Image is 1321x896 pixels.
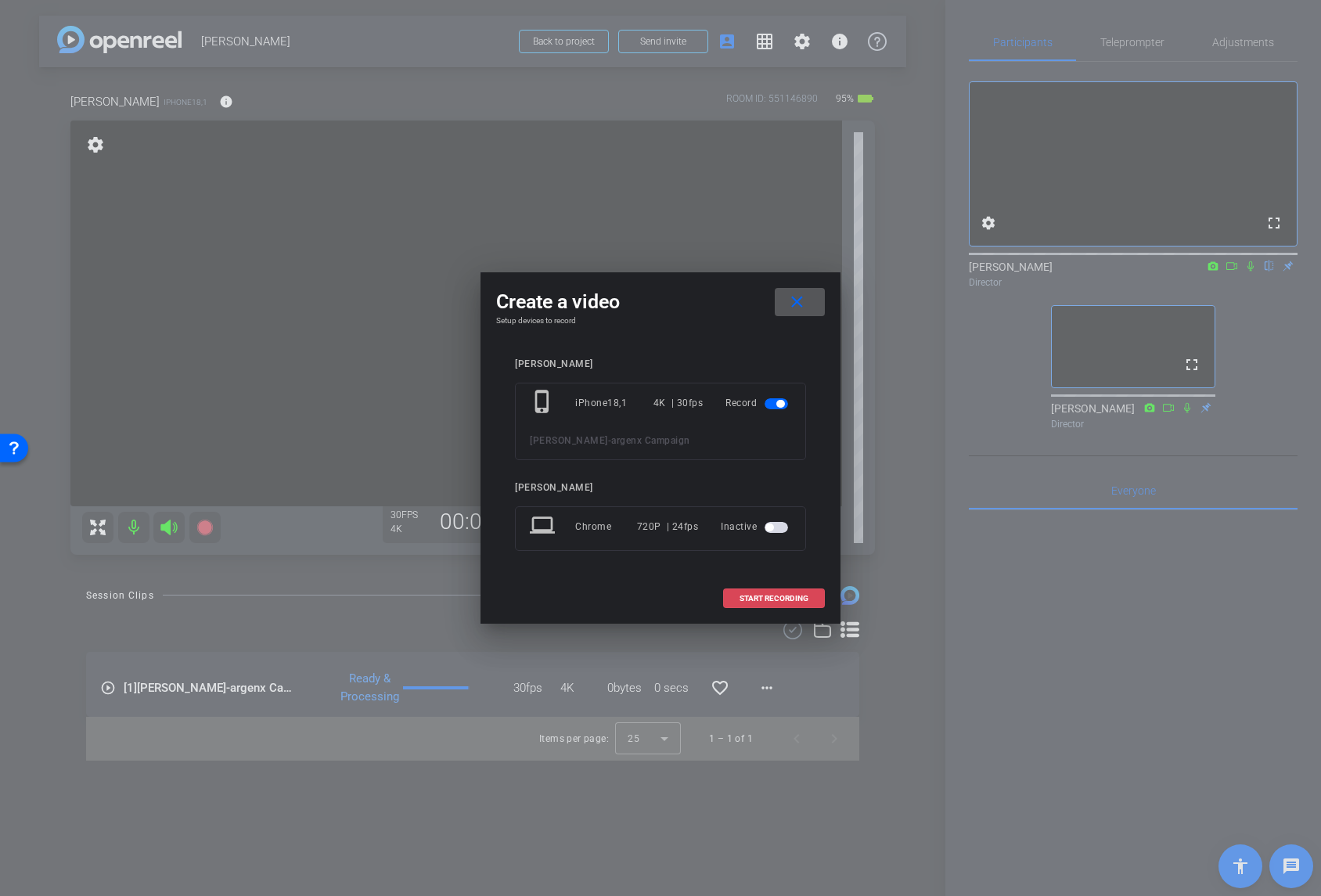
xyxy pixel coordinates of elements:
[530,435,608,446] span: [PERSON_NAME]
[725,389,791,417] div: Record
[653,389,704,417] div: 4K | 30fps
[608,435,612,446] span: -
[496,288,825,316] div: Create a video
[723,588,825,608] button: START RECORDING
[515,358,806,370] div: [PERSON_NAME]
[575,389,653,417] div: iPhone18,1
[515,482,806,494] div: [PERSON_NAME]
[637,513,699,541] div: 720P | 24fps
[496,316,825,326] h4: Setup devices to record
[787,293,807,312] mat-icon: close
[530,389,558,417] mat-icon: phone_iphone
[740,595,808,603] span: START RECORDING
[611,435,690,446] span: argenx Campaign
[530,513,558,541] mat-icon: laptop
[575,513,637,541] div: Chrome
[721,513,791,541] div: Inactive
